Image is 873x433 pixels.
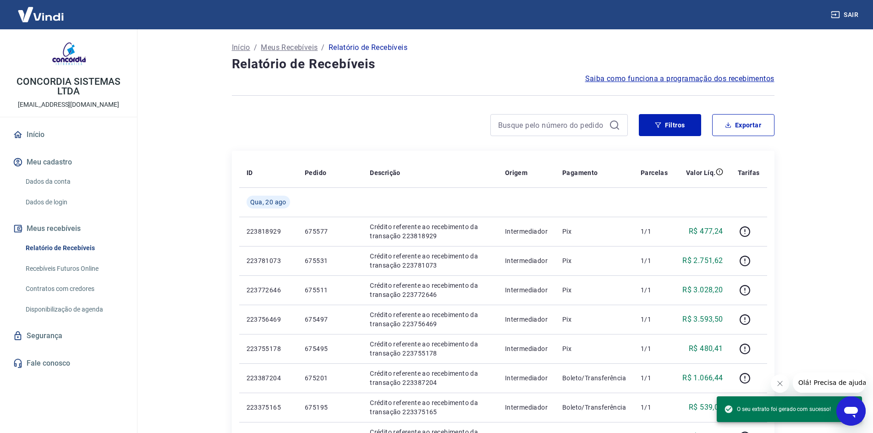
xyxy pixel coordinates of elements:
p: Intermediador [505,373,548,383]
p: Pix [562,285,626,295]
p: Pix [562,315,626,324]
iframe: Fechar mensagem [771,374,789,393]
input: Busque pelo número do pedido [498,118,605,132]
button: Exportar [712,114,774,136]
button: Sair [829,6,862,23]
a: Início [11,125,126,145]
p: R$ 1.066,44 [682,373,723,384]
p: Descrição [370,168,401,177]
a: Contratos com credores [22,280,126,298]
iframe: Botão para abrir a janela de mensagens [836,396,866,426]
p: Crédito referente ao recebimento da transação 223818929 [370,222,490,241]
p: 675195 [305,403,355,412]
p: Crédito referente ao recebimento da transação 223387204 [370,369,490,387]
p: Intermediador [505,403,548,412]
a: Saiba como funciona a programação dos recebimentos [585,73,774,84]
a: Meus Recebíveis [261,42,318,53]
p: Relatório de Recebíveis [329,42,407,53]
p: 675577 [305,227,355,236]
p: Crédito referente ao recebimento da transação 223781073 [370,252,490,270]
p: Crédito referente ao recebimento da transação 223755178 [370,340,490,358]
button: Meu cadastro [11,152,126,172]
p: 675497 [305,315,355,324]
p: 675495 [305,344,355,353]
p: Crédito referente ao recebimento da transação 223756469 [370,310,490,329]
p: 675511 [305,285,355,295]
p: 1/1 [641,373,668,383]
p: Pix [562,344,626,353]
p: Tarifas [738,168,760,177]
p: R$ 477,24 [689,226,723,237]
a: Segurança [11,326,126,346]
iframe: Mensagem da empresa [793,373,866,393]
p: 1/1 [641,344,668,353]
p: Parcelas [641,168,668,177]
p: 1/1 [641,403,668,412]
p: CONCORDIA SISTEMAS LTDA [7,77,130,96]
p: 1/1 [641,315,668,324]
p: / [254,42,257,53]
p: Crédito referente ao recebimento da transação 223375165 [370,398,490,417]
span: O seu extrato foi gerado com sucesso! [724,405,831,414]
p: Boleto/Transferência [562,403,626,412]
button: Filtros [639,114,701,136]
p: 223756469 [247,315,290,324]
a: Dados de login [22,193,126,212]
h4: Relatório de Recebíveis [232,55,774,73]
p: 223772646 [247,285,290,295]
p: Pix [562,227,626,236]
img: Vindi [11,0,71,28]
p: ID [247,168,253,177]
p: R$ 3.028,20 [682,285,723,296]
p: 1/1 [641,285,668,295]
p: Intermediador [505,227,548,236]
p: 1/1 [641,227,668,236]
img: a68c8fd8-fab5-48c0-8bd6-9edace40e89e.jpeg [50,37,87,73]
p: Crédito referente ao recebimento da transação 223772646 [370,281,490,299]
p: 223755178 [247,344,290,353]
p: Pagamento [562,168,598,177]
a: Relatório de Recebíveis [22,239,126,258]
p: 675531 [305,256,355,265]
span: Qua, 20 ago [250,197,286,207]
p: / [321,42,324,53]
p: Intermediador [505,285,548,295]
p: 223375165 [247,403,290,412]
p: Origem [505,168,527,177]
a: Fale conosco [11,353,126,373]
a: Disponibilização de agenda [22,300,126,319]
p: 223781073 [247,256,290,265]
p: Boleto/Transferência [562,373,626,383]
button: Meus recebíveis [11,219,126,239]
p: Pix [562,256,626,265]
p: R$ 480,41 [689,343,723,354]
p: 223387204 [247,373,290,383]
p: 675201 [305,373,355,383]
p: 1/1 [641,256,668,265]
p: Intermediador [505,344,548,353]
p: [EMAIL_ADDRESS][DOMAIN_NAME] [18,100,119,110]
p: R$ 3.593,50 [682,314,723,325]
a: Recebíveis Futuros Online [22,259,126,278]
p: Pedido [305,168,326,177]
a: Dados da conta [22,172,126,191]
p: R$ 539,08 [689,402,723,413]
p: Valor Líq. [686,168,716,177]
span: Olá! Precisa de ajuda? [5,6,77,14]
p: R$ 2.751,62 [682,255,723,266]
p: 223818929 [247,227,290,236]
p: Intermediador [505,315,548,324]
p: Intermediador [505,256,548,265]
a: Início [232,42,250,53]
